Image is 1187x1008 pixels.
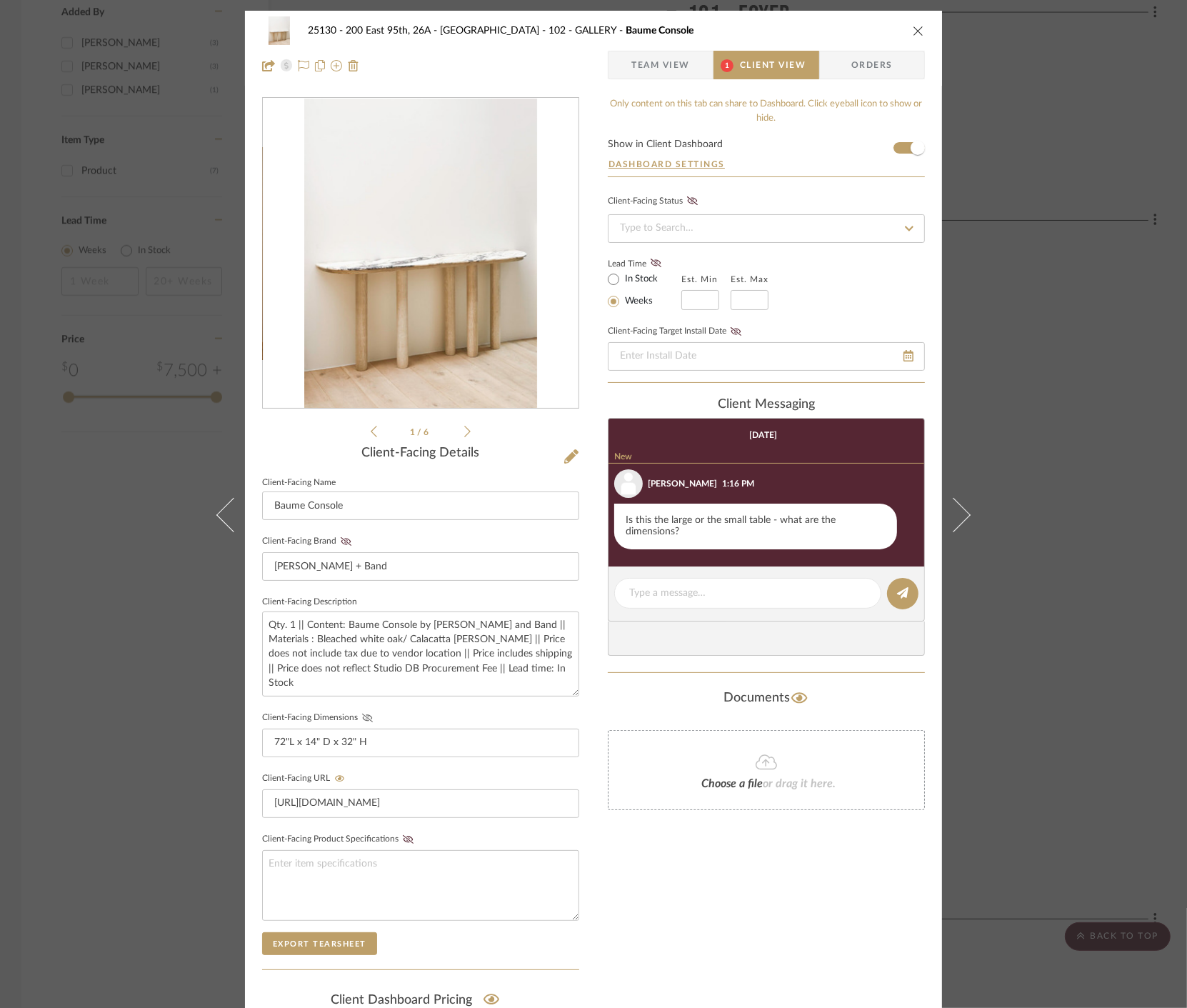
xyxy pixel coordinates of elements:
img: acdda8d2-d470-4d68-927c-02a266dfbfcc_48x40.jpg [262,16,296,45]
input: Enter item URL [262,789,579,818]
label: In Stock [622,273,658,286]
input: Type to Search… [608,214,925,243]
label: Est. Min [681,274,718,284]
input: Enter item dimensions [262,729,579,757]
span: 25130 - 200 East 95th, 26A - [GEOGRAPHIC_DATA] [308,26,549,36]
button: close [912,24,925,37]
span: Team View [631,51,690,79]
button: Client-Facing Dimensions [358,713,377,723]
label: Client-Facing Target Install Date [608,326,746,336]
img: Remove from project [348,60,359,71]
button: Client-Facing Target Install Date [726,326,746,336]
span: Client View [740,51,806,79]
button: Export Tearsheet [262,932,377,955]
label: Client-Facing Name [262,479,336,486]
span: 6 [424,428,431,436]
span: 1 [411,428,418,436]
div: 0 [263,99,579,409]
label: Weeks [622,295,653,308]
button: Client-Facing Product Specifications [399,834,418,844]
button: Lead Time [646,256,666,271]
button: Client-Facing URL [330,774,349,784]
label: Client-Facing Brand [262,537,356,547]
label: Client-Facing Product Specifications [262,834,418,844]
div: Only content on this tab can share to Dashboard. Click eyeball icon to show or hide. [608,97,925,125]
span: or drag it here. [763,778,836,789]
span: Baume Console [626,26,693,36]
div: [PERSON_NAME] [648,477,717,490]
input: Enter Client-Facing Item Name [262,491,579,520]
img: acdda8d2-d470-4d68-927c-02a266dfbfcc_436x436.jpg [304,99,536,409]
div: Client-Facing Details [262,446,579,461]
span: / [418,428,424,436]
label: Client-Facing URL [262,774,349,784]
div: Client-Facing Status [608,194,702,209]
div: Documents [608,687,925,710]
span: Choose a file [701,778,763,789]
div: 1:16 PM [722,477,754,490]
button: Dashboard Settings [608,158,726,171]
label: Client-Facing Description [262,599,357,606]
span: 102 - GALLERY [549,26,626,36]
input: Enter Install Date [608,342,925,371]
input: Enter Client-Facing Brand [262,552,579,581]
label: Est. Max [731,274,768,284]
div: client Messaging [608,397,925,413]
img: user_avatar.png [614,469,643,498]
label: Lead Time [608,257,681,270]
label: Client-Facing Dimensions [262,713,377,723]
mat-radio-group: Select item type [608,270,681,310]
div: [DATE] [750,430,778,440]
div: New [608,451,924,464]
span: 1 [721,59,733,72]
button: Client-Facing Brand [336,537,356,547]
div: Is this the large or the small table - what are the dimensions? [614,504,897,549]
span: Orders [836,51,908,79]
